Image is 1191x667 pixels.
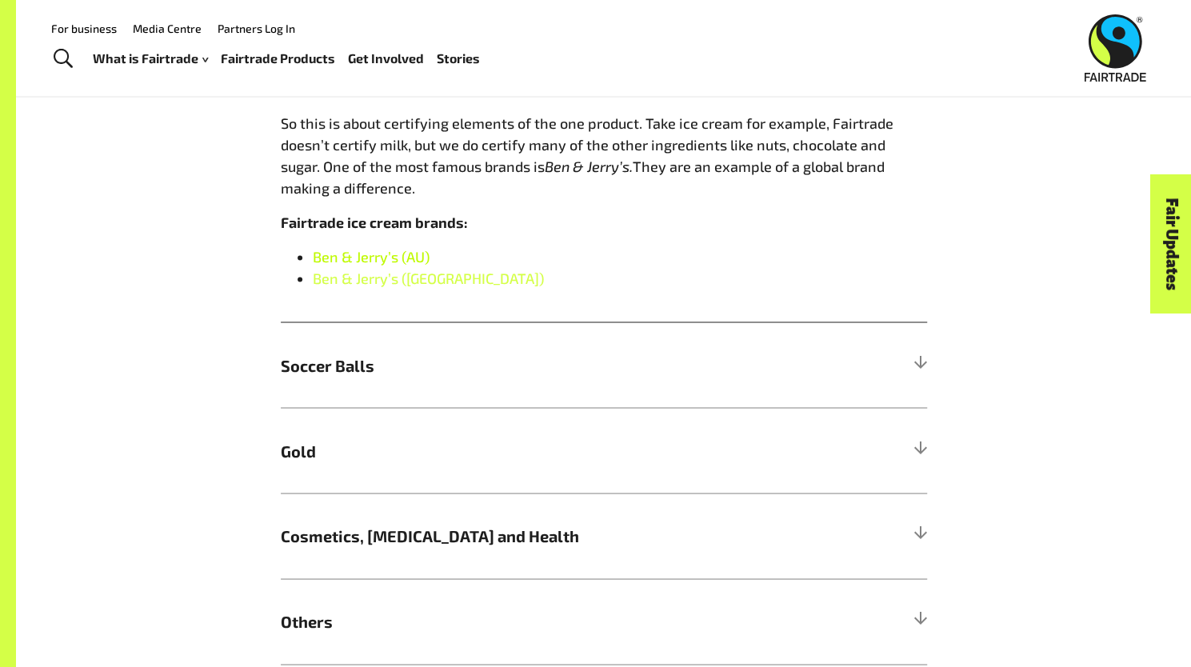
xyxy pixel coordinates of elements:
[281,609,765,633] span: Others
[133,22,202,35] a: Media Centre
[1085,14,1146,82] img: Fairtrade Australia New Zealand logo
[43,39,82,79] a: Toggle Search
[281,353,765,377] span: Soccer Balls
[281,114,893,175] span: So this is about certifying elements of the one product. Take ice cream for example, Fairtrade do...
[437,47,480,70] a: Stories
[93,47,208,70] a: What is Fairtrade
[281,158,885,197] span: They are an example of a global brand making a difference.
[281,523,765,547] span: Cosmetics, [MEDICAL_DATA] and Health
[313,248,430,266] a: Ben & Jerry’s (AU)
[545,158,633,175] span: Ben & Jerry’s.
[221,47,335,70] a: Fairtrade Products
[313,270,544,287] a: Ben & Jerry’s ([GEOGRAPHIC_DATA])
[281,214,468,231] strong: Fairtrade ice cream brands:
[51,22,117,35] a: For business
[348,47,424,70] a: Get Involved
[218,22,295,35] a: Partners Log In
[281,438,765,462] span: Gold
